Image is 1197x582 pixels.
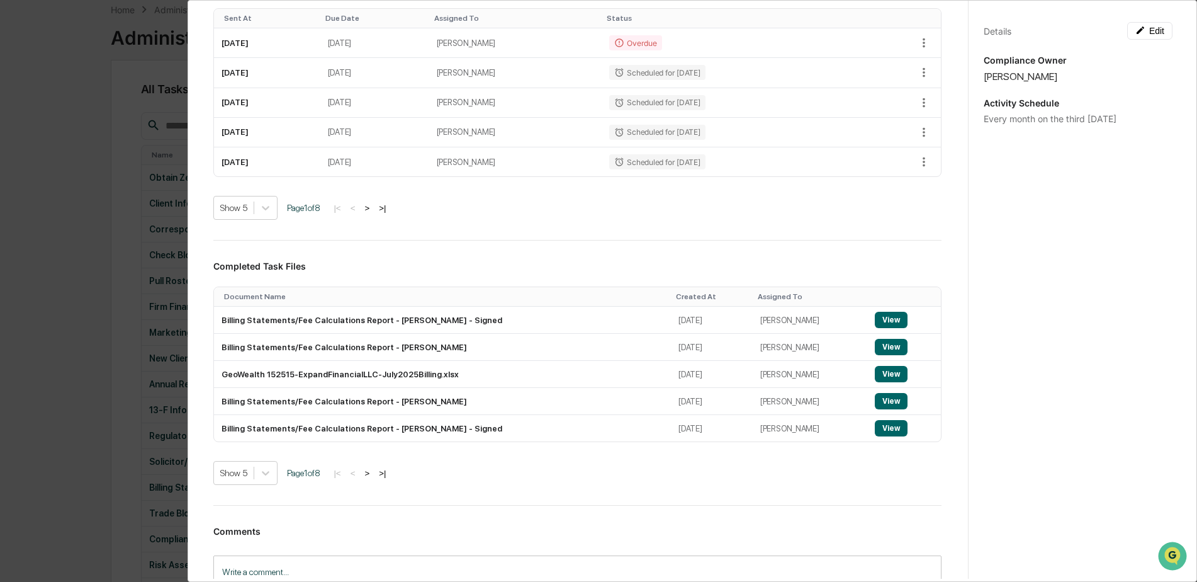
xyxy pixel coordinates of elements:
[214,334,671,361] td: Billing Statements/Fee Calculations Report - [PERSON_NAME]
[609,35,661,50] div: Overdue
[214,361,671,388] td: GeoWealth 152515-ExpandFinancialLLC-July2025Billing.xlsx
[429,58,602,88] td: [PERSON_NAME]
[214,28,320,58] td: [DATE]
[287,203,320,213] span: Page 1 of 8
[325,14,424,23] div: Toggle SortBy
[1157,540,1191,574] iframe: Open customer support
[609,95,705,110] div: Scheduled for [DATE]
[984,98,1172,108] p: Activity Schedule
[753,415,867,442] td: [PERSON_NAME]
[607,14,856,23] div: Toggle SortBy
[609,154,705,169] div: Scheduled for [DATE]
[125,214,152,223] span: Pylon
[671,307,753,334] td: [DATE]
[361,203,373,214] button: >
[13,96,35,119] img: 1746055101610-c473b297-6a78-478c-a979-82029cc54cd1
[330,203,344,214] button: |<
[214,118,320,147] td: [DATE]
[375,203,390,214] button: >|
[43,96,206,109] div: Start new chat
[671,415,753,442] td: [DATE]
[361,468,373,479] button: >
[671,334,753,361] td: [DATE]
[429,88,602,118] td: [PERSON_NAME]
[104,159,156,171] span: Attestations
[91,160,101,170] div: 🗄️
[875,420,908,437] button: View
[25,183,79,195] span: Data Lookup
[1127,22,1172,40] button: Edit
[8,178,84,200] a: 🔎Data Lookup
[671,388,753,415] td: [DATE]
[609,125,705,140] div: Scheduled for [DATE]
[609,65,705,80] div: Scheduled for [DATE]
[753,307,867,334] td: [PERSON_NAME]
[287,468,320,478] span: Page 1 of 8
[429,28,602,58] td: [PERSON_NAME]
[86,154,161,176] a: 🗄️Attestations
[214,147,320,176] td: [DATE]
[13,160,23,170] div: 🖐️
[330,468,344,479] button: |<
[347,468,359,479] button: <
[429,147,602,176] td: [PERSON_NAME]
[214,100,229,115] button: Start new chat
[753,388,867,415] td: [PERSON_NAME]
[213,261,941,271] h3: Completed Task Files
[224,14,315,23] div: Toggle SortBy
[213,526,941,537] h3: Comments
[875,393,908,409] button: View
[671,361,753,388] td: [DATE]
[984,113,1172,124] div: Every month on the third [DATE]
[89,213,152,223] a: Powered byPylon
[320,118,429,147] td: [DATE]
[984,26,1011,37] div: Details
[875,339,908,355] button: View
[375,468,390,479] button: >|
[320,58,429,88] td: [DATE]
[8,154,86,176] a: 🖐️Preclearance
[25,159,81,171] span: Preclearance
[320,147,429,176] td: [DATE]
[984,71,1172,83] div: [PERSON_NAME]
[875,366,908,382] button: View
[214,58,320,88] td: [DATE]
[320,28,429,58] td: [DATE]
[347,203,359,214] button: <
[214,88,320,118] td: [DATE]
[43,109,159,119] div: We're available if you need us!
[214,307,671,334] td: Billing Statements/Fee Calculations Report - [PERSON_NAME] - Signed
[13,184,23,194] div: 🔎
[224,292,666,301] div: Toggle SortBy
[214,415,671,442] td: Billing Statements/Fee Calculations Report - [PERSON_NAME] - Signed
[320,88,429,118] td: [DATE]
[877,292,936,301] div: Toggle SortBy
[429,118,602,147] td: [PERSON_NAME]
[753,334,867,361] td: [PERSON_NAME]
[214,388,671,415] td: Billing Statements/Fee Calculations Report - [PERSON_NAME]
[875,312,908,328] button: View
[753,361,867,388] td: [PERSON_NAME]
[758,292,862,301] div: Toggle SortBy
[676,292,748,301] div: Toggle SortBy
[434,14,597,23] div: Toggle SortBy
[13,26,229,47] p: How can we help?
[984,55,1172,66] p: Compliance Owner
